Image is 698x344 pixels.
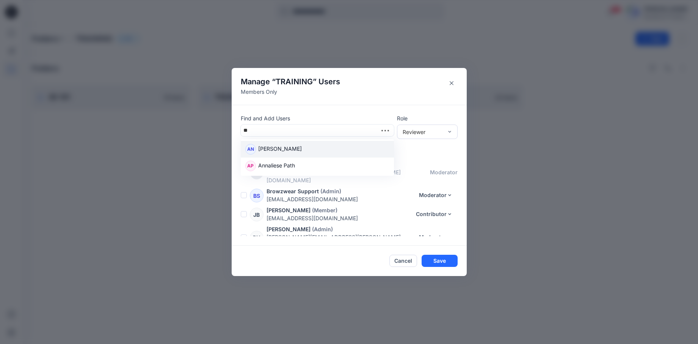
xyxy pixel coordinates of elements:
[312,225,333,233] p: (Admin)
[397,114,458,122] p: Role
[250,208,264,221] div: JB
[312,206,337,214] p: (Member)
[250,189,264,202] div: BS
[267,206,311,214] p: [PERSON_NAME]
[241,88,340,96] p: Members Only
[245,161,256,171] div: AP
[422,255,458,267] button: Save
[267,225,311,233] p: [PERSON_NAME]
[389,255,417,267] button: Cancel
[250,231,264,245] div: RH
[411,208,458,220] button: Contributor
[241,77,340,86] h4: Manage “ ” Users
[267,214,411,222] p: [EMAIL_ADDRESS][DOMAIN_NAME]
[245,144,256,155] div: AN
[241,114,394,122] p: Find and Add Users
[320,187,341,195] p: (Admin)
[445,77,458,89] button: Close
[267,195,414,203] p: [EMAIL_ADDRESS][DOMAIN_NAME]
[267,168,430,184] p: [PERSON_NAME][EMAIL_ADDRESS][PERSON_NAME][DOMAIN_NAME]
[258,161,295,171] p: Annaliese Path
[267,187,319,195] p: Browzwear Support
[276,77,313,86] span: TRAINING
[430,168,458,176] p: moderator
[258,145,302,155] p: [PERSON_NAME]
[403,128,443,136] div: Reviewer
[267,233,414,249] p: [PERSON_NAME][EMAIL_ADDRESS][PERSON_NAME][DOMAIN_NAME]
[414,189,458,201] button: Moderator
[414,231,458,243] button: Moderator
